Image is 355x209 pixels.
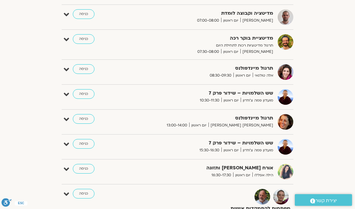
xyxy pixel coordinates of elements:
[241,98,273,104] span: מועדון פמה צ'ודרון
[208,123,273,129] span: [PERSON_NAME] [PERSON_NAME]
[315,197,337,205] span: יצירת קשר
[240,18,273,24] span: [PERSON_NAME]
[241,147,273,154] span: מועדון פמה צ'ודרון
[144,65,273,73] strong: תרגול מיינדפולנס
[73,164,94,174] a: כניסה
[197,147,221,154] span: 15:30-16:30
[240,49,273,55] span: [PERSON_NAME]
[144,164,273,172] strong: אורח [PERSON_NAME] ותזונה
[208,73,233,79] span: 08:30-09:30
[209,172,233,179] span: 16:30-17:30
[144,114,273,123] strong: תרגול מיינדפולנס
[73,35,94,44] a: כניסה
[73,189,94,199] a: כניסה
[73,89,94,99] a: כניסה
[221,98,241,104] span: יום ראשון
[144,43,273,49] p: תרגול מדיטציות רכות לתחילת היום
[252,172,273,179] span: הילה אפללו
[195,18,221,24] span: 07:00-08:00
[73,139,94,149] a: כניסה
[165,123,189,129] span: 13:00-14:00
[221,18,240,24] span: יום ראשון
[295,194,352,206] a: יצירת קשר
[233,172,252,179] span: יום ראשון
[195,49,221,55] span: 07:30-08:00
[144,10,273,18] strong: מדיטציה וקבוצה לומדת
[73,10,94,19] a: כניסה
[144,35,273,43] strong: מדיטציית בוקר רכה
[73,114,94,124] a: כניסה
[198,98,221,104] span: 10:30-11:30
[73,65,94,74] a: כניסה
[221,147,241,154] span: יום ראשון
[221,49,240,55] span: יום ראשון
[144,139,273,147] strong: שש השלמויות – שידור פרק 7
[233,73,253,79] span: יום ראשון
[144,89,273,98] strong: שש השלמויות – שידור פרק 7
[253,73,273,79] span: אלה טולנאי
[189,123,208,129] span: יום ראשון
